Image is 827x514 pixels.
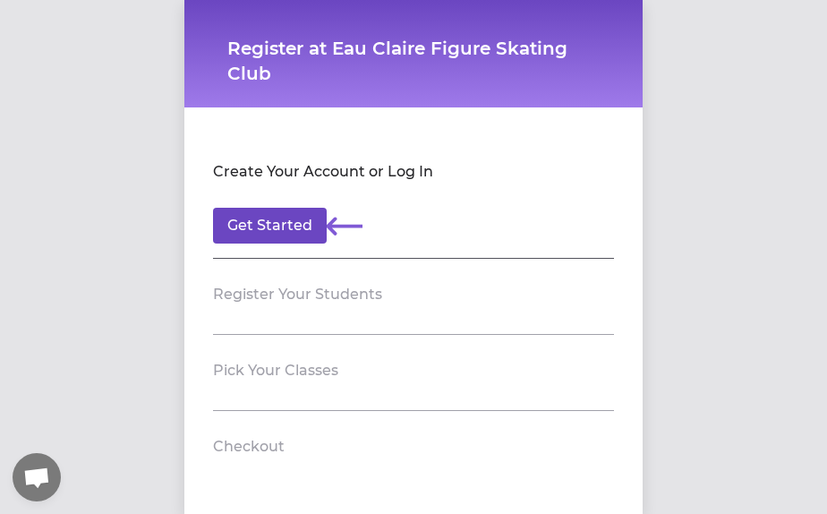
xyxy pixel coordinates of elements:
h2: Register Your Students [213,284,382,305]
h1: Register at Eau Claire Figure Skating Club [227,36,600,86]
h2: Checkout [213,436,285,458]
button: Get Started [213,208,327,244]
h2: Create Your Account or Log In [213,161,433,183]
div: Open chat [13,453,61,501]
h2: Pick Your Classes [213,360,338,381]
